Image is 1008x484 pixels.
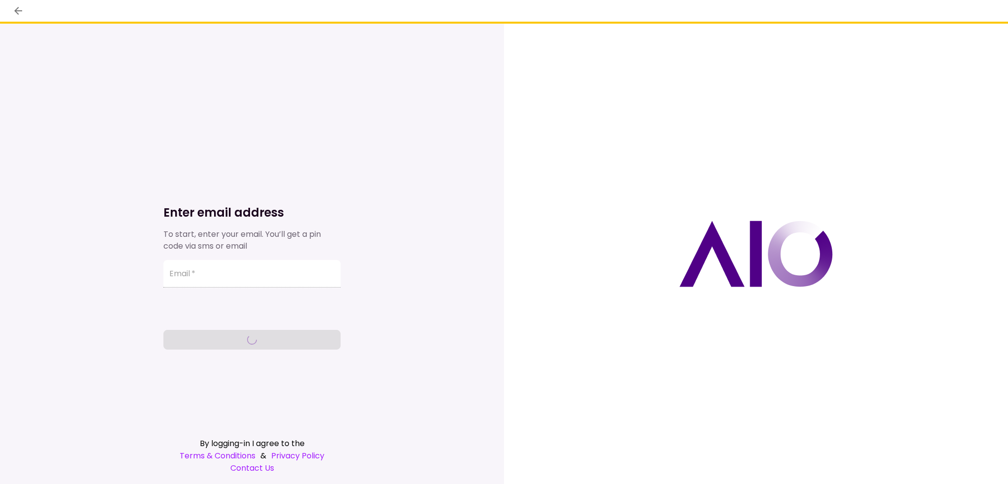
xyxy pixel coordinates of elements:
[163,437,341,450] div: By logging-in I agree to the
[679,221,833,287] img: AIO logo
[163,450,341,462] div: &
[10,2,27,19] button: back
[163,205,341,221] h1: Enter email address
[163,462,341,474] a: Contact Us
[180,450,255,462] a: Terms & Conditions
[271,450,324,462] a: Privacy Policy
[163,228,341,252] div: To start, enter your email. You’ll get a pin code via sms or email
